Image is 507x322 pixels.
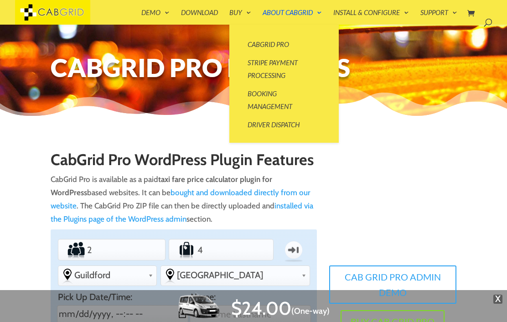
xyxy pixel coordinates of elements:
a: CabGrid Taxi Plugin [15,6,90,16]
img: MPV [177,292,221,319]
input: Number of Passengers [85,241,138,259]
a: Demo [141,9,170,25]
a: Cab Grid Pro Admin Demo [329,265,456,304]
h1: CabGrid Pro Features [51,55,456,85]
label: Number of Passengers [59,241,85,259]
span: $ [231,297,242,319]
span: [GEOGRAPHIC_DATA] [177,270,298,280]
span: X [493,295,502,304]
iframe: What is Cab Grid?... Fare Price Calculator Plugin For Wordpress [329,188,456,260]
a: bought and downloaded directly from our website [51,188,310,210]
a: Stripe Payment Processing [238,53,330,84]
div: Select the place the destination address is within [161,266,310,284]
p: CabGrid Pro is available as a paid based websites. It can be . The CabGrid Pro ZIP file can then ... [51,173,317,226]
a: Buy [229,9,251,25]
span: Guildford [74,270,145,280]
input: Number of Suitcases [196,241,246,259]
span: 24.00 [242,297,291,319]
span: Click to switch [291,303,330,319]
a: CabGrid Pro [238,35,330,53]
a: Support [420,9,457,25]
label: One-way [278,237,309,263]
h1: CabGrid Pro WordPress Plugin Features [51,151,317,173]
a: Driver Dispatch [238,115,330,134]
a: Booking Management [238,84,330,115]
a: Install & Configure [333,9,409,25]
strong: taxi fare price calculator plugin for WordPress [51,175,272,197]
a: Download [181,9,218,25]
a: About CabGrid [263,9,322,25]
label: Number of Suitcases [171,241,196,259]
div: Select the place the starting address falls within [58,266,156,284]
